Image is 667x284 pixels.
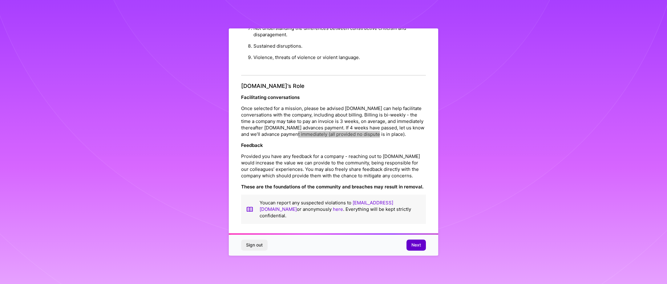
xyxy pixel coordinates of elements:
li: Sustained disruptions. [253,40,426,52]
strong: Feedback [241,143,263,148]
span: Sign out [246,242,263,248]
a: [EMAIL_ADDRESS][DOMAIN_NAME] [260,200,393,212]
li: Violence, threats of violence or violent language. [253,52,426,63]
strong: These are the foundations of the community and breaches may result in removal. [241,184,423,190]
p: Provided you have any feedback for a company - reaching out to [DOMAIN_NAME] would increase the v... [241,153,426,179]
a: here [333,207,343,212]
strong: Facilitating conversations [241,95,300,101]
h4: [DOMAIN_NAME]’s Role [241,83,426,89]
p: Once selected for a mission, please be advised [DOMAIN_NAME] can help facilitate conversations wi... [241,105,426,138]
li: Not understanding the differences between constructive criticism and disparagement. [253,22,426,40]
button: Next [406,240,426,251]
p: You can report any suspected violations to or anonymously . Everything will be kept strictly conf... [260,200,421,219]
img: book icon [246,200,253,219]
span: Next [411,242,421,248]
button: Sign out [241,240,268,251]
